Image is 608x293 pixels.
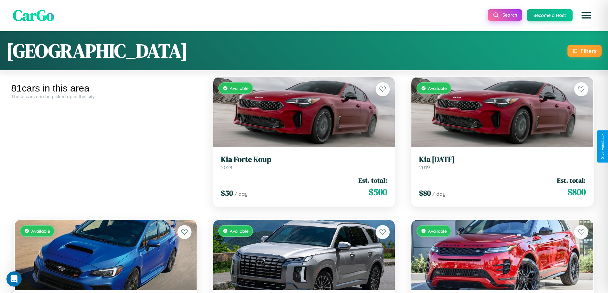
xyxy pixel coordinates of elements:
div: 81 cars in this area [11,83,200,94]
div: Give Feedback [600,134,605,159]
button: Become a Host [527,9,573,21]
h3: Kia Forte Koup [221,155,387,164]
a: Kia Forte Koup2024 [221,155,387,171]
span: $ 500 [369,186,387,198]
span: Available [230,228,249,234]
h1: [GEOGRAPHIC_DATA] [6,38,188,64]
span: Available [230,85,249,91]
span: $ 80 [419,188,431,198]
div: Filters [581,48,597,54]
a: Kia [DATE]2019 [419,155,586,171]
span: 2019 [419,164,430,171]
h3: Kia [DATE] [419,155,586,164]
span: / day [234,191,248,197]
span: Est. total: [358,176,387,185]
span: Available [428,85,447,91]
button: Search [488,9,522,21]
span: / day [432,191,446,197]
span: Search [502,12,517,18]
span: Est. total: [557,176,586,185]
span: Available [31,228,50,234]
span: $ 800 [567,186,586,198]
span: Available [428,228,447,234]
div: These cars can be picked up in this city. [11,94,200,99]
iframe: Intercom live chat [6,271,22,287]
span: CarGo [13,5,54,26]
button: Filters [567,45,602,57]
span: 2024 [221,164,233,171]
button: Open menu [577,6,595,24]
span: $ 50 [221,188,233,198]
